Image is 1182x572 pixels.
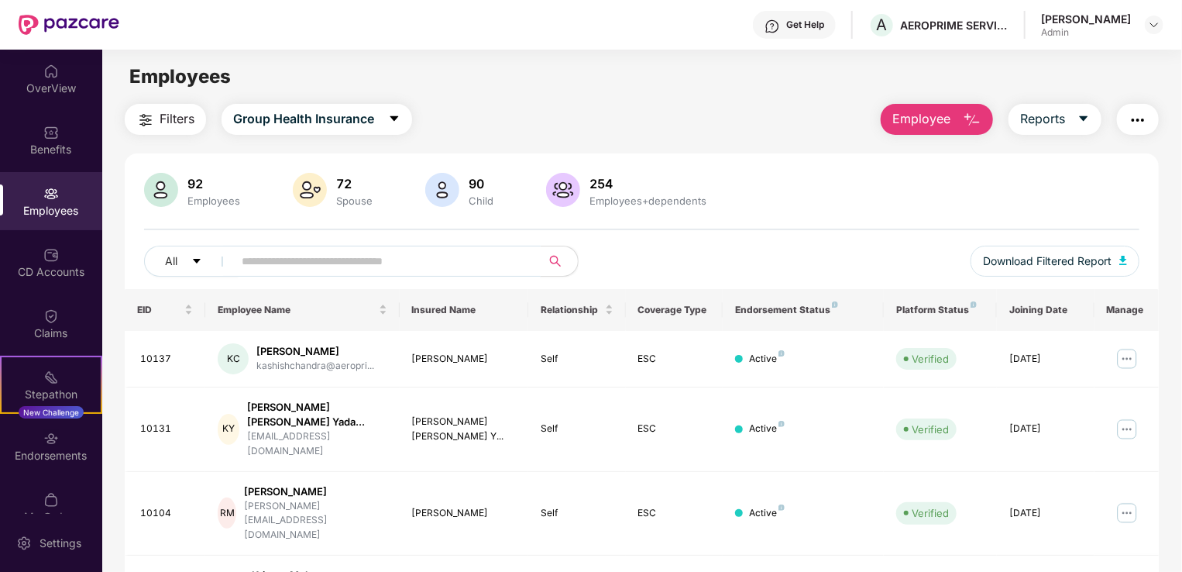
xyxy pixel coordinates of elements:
span: All [165,253,177,270]
div: ESC [638,352,710,367]
img: svg+xml;base64,PHN2ZyB4bWxucz0iaHR0cDovL3d3dy53My5vcmcvMjAwMC9zdmciIHhtbG5zOnhsaW5rPSJodHRwOi8vd3... [425,173,459,207]
img: svg+xml;base64,PHN2ZyB4bWxucz0iaHR0cDovL3d3dy53My5vcmcvMjAwMC9zdmciIHdpZHRoPSI4IiBoZWlnaHQ9IjgiIH... [778,350,785,357]
div: Active [749,422,785,436]
div: Verified [912,351,949,367]
div: 10137 [140,352,193,367]
div: [PERSON_NAME] [244,484,387,499]
img: svg+xml;base64,PHN2ZyBpZD0iU2V0dGluZy0yMHgyMCIgeG1sbnM9Imh0dHA6Ly93d3cudzMub3JnLzIwMDAvc3ZnIiB3aW... [16,536,32,551]
th: Insured Name [400,289,529,331]
img: svg+xml;base64,PHN2ZyBpZD0iQ0RfQWNjb3VudHMiIGRhdGEtbmFtZT0iQ0QgQWNjb3VudHMiIHhtbG5zPSJodHRwOi8vd3... [43,247,59,263]
div: [DATE] [1009,352,1081,367]
div: Child [466,195,497,207]
div: Admin [1041,26,1131,39]
div: RM [218,498,236,529]
span: Employee [892,109,950,129]
img: svg+xml;base64,PHN2ZyBpZD0iQ2xhaW0iIHhtbG5zPSJodHRwOi8vd3d3LnczLm9yZy8yMDAwL3N2ZyIgd2lkdGg9IjIwIi... [43,308,59,324]
span: Group Health Insurance [233,109,374,129]
div: [PERSON_NAME][EMAIL_ADDRESS][DOMAIN_NAME] [244,499,387,543]
span: Employee Name [218,304,375,316]
th: EID [125,289,205,331]
th: Employee Name [205,289,399,331]
div: [PERSON_NAME] [256,344,374,359]
div: Self [541,506,613,521]
div: Get Help [786,19,824,31]
div: [DATE] [1009,422,1081,436]
span: Relationship [541,304,601,316]
div: Employees [184,195,243,207]
img: manageButton [1115,417,1139,442]
div: KC [218,343,249,374]
button: Download Filtered Report [971,246,1139,277]
div: 72 [333,176,376,191]
div: Settings [35,536,86,551]
th: Coverage Type [626,289,723,331]
span: caret-down [1077,112,1090,126]
div: ESC [638,422,710,436]
img: svg+xml;base64,PHN2ZyBpZD0iRHJvcGRvd24tMzJ4MzIiIHhtbG5zPSJodHRwOi8vd3d3LnczLm9yZy8yMDAwL3N2ZyIgd2... [1148,19,1160,31]
div: KY [218,414,239,445]
span: caret-down [191,256,202,268]
div: Self [541,352,613,367]
div: [PERSON_NAME] [412,506,517,521]
div: [PERSON_NAME] [412,352,517,367]
button: Group Health Insurancecaret-down [222,104,412,135]
span: Filters [160,109,194,129]
div: [PERSON_NAME] [PERSON_NAME] Y... [412,415,517,444]
div: Verified [912,505,949,521]
div: Endorsement Status [735,304,872,316]
img: svg+xml;base64,PHN2ZyB4bWxucz0iaHR0cDovL3d3dy53My5vcmcvMjAwMC9zdmciIHdpZHRoPSIyNCIgaGVpZ2h0PSIyNC... [1129,111,1147,129]
span: search [540,255,570,267]
button: Reportscaret-down [1008,104,1101,135]
div: ESC [638,506,710,521]
img: svg+xml;base64,PHN2ZyBpZD0iQmVuZWZpdHMiIHhtbG5zPSJodHRwOi8vd3d3LnczLm9yZy8yMDAwL3N2ZyIgd2lkdGg9Ij... [43,125,59,140]
div: Verified [912,422,949,437]
div: 10104 [140,506,193,521]
div: Employees+dependents [586,195,710,207]
span: Reports [1020,109,1065,129]
span: EID [137,304,181,316]
img: svg+xml;base64,PHN2ZyB4bWxucz0iaHR0cDovL3d3dy53My5vcmcvMjAwMC9zdmciIHdpZHRoPSI4IiBoZWlnaHQ9IjgiIH... [778,421,785,427]
img: svg+xml;base64,PHN2ZyB4bWxucz0iaHR0cDovL3d3dy53My5vcmcvMjAwMC9zdmciIHdpZHRoPSI4IiBoZWlnaHQ9IjgiIH... [778,505,785,511]
img: svg+xml;base64,PHN2ZyB4bWxucz0iaHR0cDovL3d3dy53My5vcmcvMjAwMC9zdmciIHdpZHRoPSIyMSIgaGVpZ2h0PSIyMC... [43,370,59,385]
img: svg+xml;base64,PHN2ZyBpZD0iRW5kb3JzZW1lbnRzIiB4bWxucz0iaHR0cDovL3d3dy53My5vcmcvMjAwMC9zdmciIHdpZH... [43,431,59,446]
div: [PERSON_NAME] [PERSON_NAME] Yada... [247,400,387,429]
div: Self [541,422,613,436]
button: Filters [125,104,206,135]
div: Platform Status [896,304,984,316]
div: Active [749,506,785,521]
img: svg+xml;base64,PHN2ZyB4bWxucz0iaHR0cDovL3d3dy53My5vcmcvMjAwMC9zdmciIHhtbG5zOnhsaW5rPSJodHRwOi8vd3... [963,111,981,129]
div: Active [749,352,785,367]
img: svg+xml;base64,PHN2ZyB4bWxucz0iaHR0cDovL3d3dy53My5vcmcvMjAwMC9zdmciIHhtbG5zOnhsaW5rPSJodHRwOi8vd3... [144,173,178,207]
span: Download Filtered Report [983,253,1112,270]
img: manageButton [1115,346,1139,371]
div: AEROPRIME SERVICES PRIVATE LIMITED [900,18,1008,33]
div: [EMAIL_ADDRESS][DOMAIN_NAME] [247,429,387,459]
div: Stepathon [2,387,101,402]
div: 92 [184,176,243,191]
th: Manage [1094,289,1159,331]
img: svg+xml;base64,PHN2ZyB4bWxucz0iaHR0cDovL3d3dy53My5vcmcvMjAwMC9zdmciIHdpZHRoPSI4IiBoZWlnaHQ9IjgiIH... [832,302,838,308]
img: svg+xml;base64,PHN2ZyB4bWxucz0iaHR0cDovL3d3dy53My5vcmcvMjAwMC9zdmciIHhtbG5zOnhsaW5rPSJodHRwOi8vd3... [546,173,580,207]
div: New Challenge [19,406,84,419]
img: svg+xml;base64,PHN2ZyBpZD0iSGVscC0zMngzMiIgeG1sbnM9Imh0dHA6Ly93d3cudzMub3JnLzIwMDAvc3ZnIiB3aWR0aD... [765,19,780,34]
img: New Pazcare Logo [19,15,119,35]
span: A [877,16,888,34]
button: Employee [881,104,993,135]
img: manageButton [1115,501,1139,525]
img: svg+xml;base64,PHN2ZyB4bWxucz0iaHR0cDovL3d3dy53My5vcmcvMjAwMC9zdmciIHhtbG5zOnhsaW5rPSJodHRwOi8vd3... [1119,256,1127,265]
th: Relationship [528,289,625,331]
div: 254 [586,176,710,191]
button: Allcaret-down [144,246,239,277]
img: svg+xml;base64,PHN2ZyB4bWxucz0iaHR0cDovL3d3dy53My5vcmcvMjAwMC9zdmciIHhtbG5zOnhsaW5rPSJodHRwOi8vd3... [293,173,327,207]
th: Joining Date [997,289,1094,331]
span: caret-down [388,112,400,126]
div: [DATE] [1009,506,1081,521]
span: Employees [129,65,231,88]
img: svg+xml;base64,PHN2ZyB4bWxucz0iaHR0cDovL3d3dy53My5vcmcvMjAwMC9zdmciIHdpZHRoPSIyNCIgaGVpZ2h0PSIyNC... [136,111,155,129]
div: 10131 [140,422,193,436]
div: Spouse [333,195,376,207]
img: svg+xml;base64,PHN2ZyB4bWxucz0iaHR0cDovL3d3dy53My5vcmcvMjAwMC9zdmciIHdpZHRoPSI4IiBoZWlnaHQ9IjgiIH... [971,302,977,308]
div: [PERSON_NAME] [1041,12,1131,26]
button: search [540,246,579,277]
div: 90 [466,176,497,191]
